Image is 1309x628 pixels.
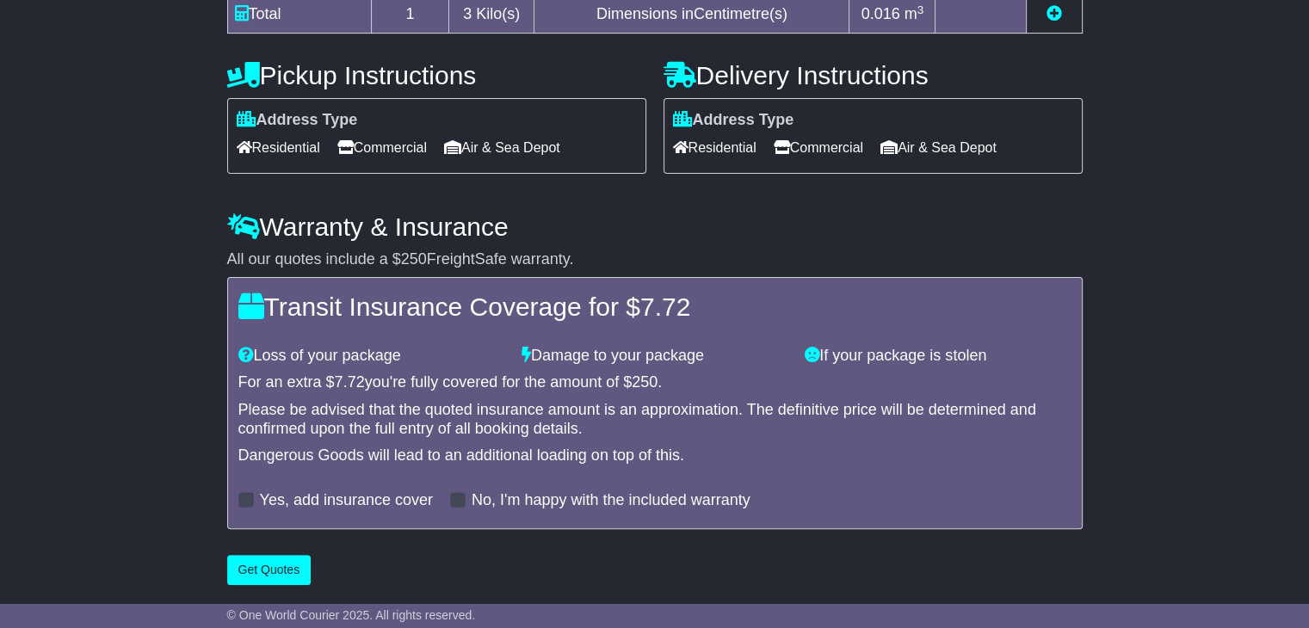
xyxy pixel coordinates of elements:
h4: Warranty & Insurance [227,212,1083,241]
button: Get Quotes [227,555,312,585]
h4: Delivery Instructions [664,61,1083,89]
span: m [905,5,924,22]
label: Yes, add insurance cover [260,491,433,510]
a: Add new item [1047,5,1062,22]
div: Please be advised that the quoted insurance amount is an approximation. The definitive price will... [238,401,1071,438]
div: Dangerous Goods will lead to an additional loading on top of this. [238,446,1071,465]
div: If your package is stolen [796,347,1079,366]
span: 0.016 [861,5,900,22]
span: 250 [632,373,658,391]
span: 7.72 [640,292,690,321]
span: 3 [463,5,472,22]
div: For an extra $ you're fully covered for the amount of $ . [238,373,1071,392]
div: Loss of your package [230,347,513,366]
sup: 3 [917,3,924,16]
span: Commercial [774,134,863,161]
div: All our quotes include a $ FreightSafe warranty. [227,250,1083,269]
span: 250 [401,250,427,268]
span: 7.72 [335,373,365,391]
span: Air & Sea Depot [880,134,997,161]
div: Damage to your package [513,347,796,366]
label: No, I'm happy with the included warranty [472,491,750,510]
h4: Transit Insurance Coverage for $ [238,292,1071,321]
label: Address Type [237,111,358,130]
span: Residential [673,134,756,161]
span: © One World Courier 2025. All rights reserved. [227,608,476,622]
label: Address Type [673,111,794,130]
span: Commercial [337,134,427,161]
span: Air & Sea Depot [444,134,560,161]
h4: Pickup Instructions [227,61,646,89]
span: Residential [237,134,320,161]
